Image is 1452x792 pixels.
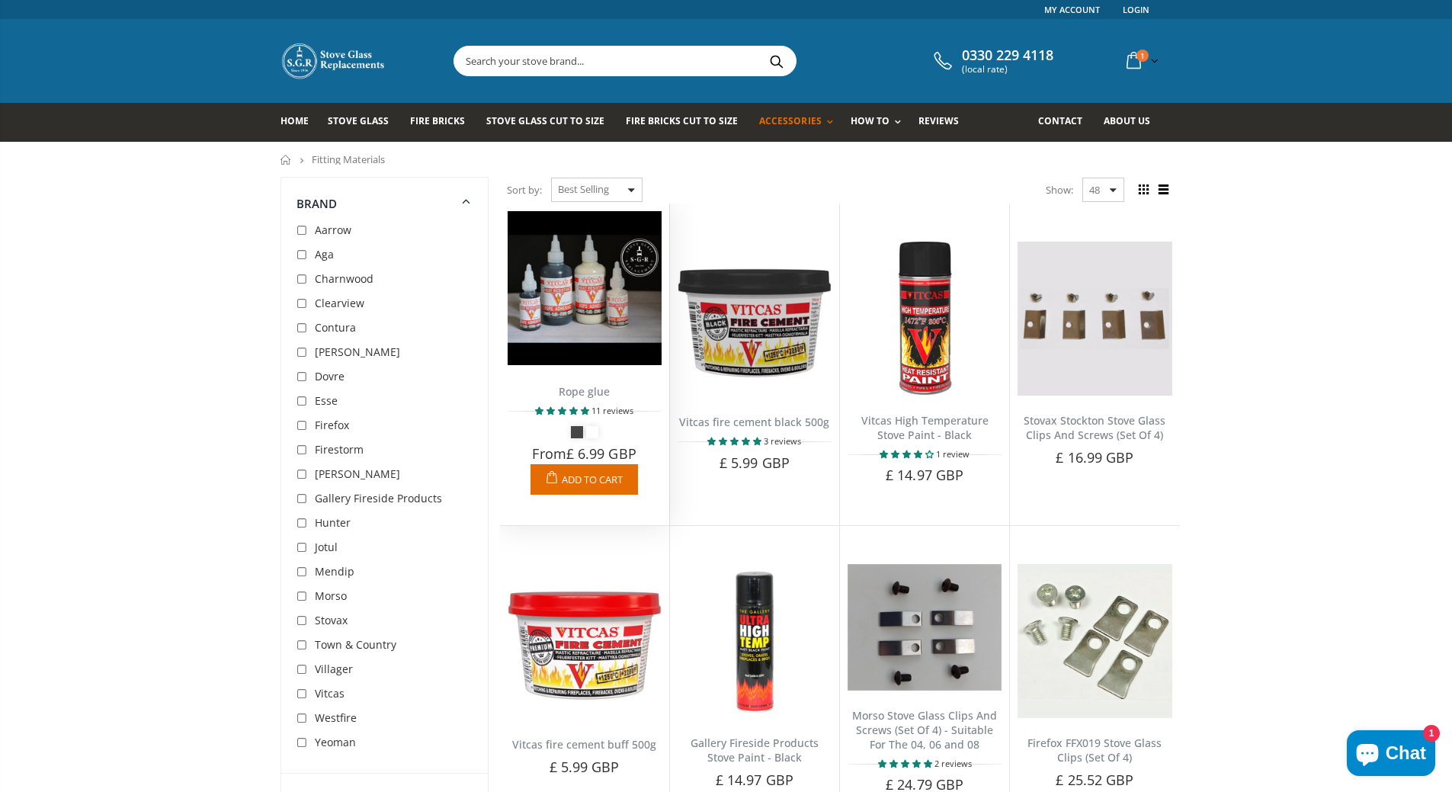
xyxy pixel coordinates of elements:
[1120,46,1162,75] a: 1
[1136,181,1152,198] span: Grid view
[315,491,442,505] span: Gallery Fireside Products
[679,415,829,429] a: Vitcas fire cement black 500g
[562,473,623,486] span: Add to Cart
[1136,50,1149,62] span: 1
[1342,730,1440,780] inbox-online-store-chat: Shopify online store chat
[759,114,821,127] span: Accessories
[936,448,970,460] span: 1 review
[507,177,542,204] span: Sort by:
[328,114,389,127] span: Stove Glass
[315,588,347,603] span: Morso
[280,103,320,142] a: Home
[930,47,1053,75] a: 0330 229 4118 (local rate)
[1024,413,1165,442] a: Stovax Stockton Stove Glass Clips And Screws (Set Of 4)
[315,637,396,652] span: Town & Country
[410,114,465,127] span: Fire Bricks
[720,454,790,472] span: £ 5.99 GBP
[315,564,354,579] span: Mendip
[962,47,1053,64] span: 0330 229 4118
[315,540,338,554] span: Jotul
[315,613,348,627] span: Stovax
[315,369,345,383] span: Dovre
[626,103,749,142] a: Fire Bricks Cut To Size
[1018,242,1172,396] img: Set of 4 Stovax Stockton glass clips with screws
[315,345,400,359] span: [PERSON_NAME]
[312,152,385,166] span: Fitting Materials
[315,271,373,286] span: Charnwood
[532,444,636,463] span: From
[852,708,997,752] a: Morso Stove Glass Clips And Screws (Set Of 4) - Suitable For The 04, 06 and 08
[1104,103,1162,142] a: About us
[315,320,356,335] span: Contura
[486,103,616,142] a: Stove Glass Cut To Size
[848,242,1002,396] img: Vitcas black stove paint
[508,564,662,718] img: Vitcas buff fire cement 500g
[508,211,662,365] img: Vitcas stove glue
[716,771,793,789] span: £ 14.97 GBP
[1046,178,1073,202] span: Show:
[410,103,476,142] a: Fire Bricks
[1038,103,1094,142] a: Contact
[1056,448,1133,467] span: £ 16.99 GBP
[878,758,934,769] span: 5.00 stars
[934,758,972,769] span: 2 reviews
[315,296,364,310] span: Clearview
[280,155,292,165] a: Home
[328,103,400,142] a: Stove Glass
[626,114,738,127] span: Fire Bricks Cut To Size
[486,114,604,127] span: Stove Glass Cut To Size
[886,466,963,484] span: £ 14.97 GBP
[1018,564,1172,718] img: Firefox FFX019 Stove Glass Clips (Set Of 4)
[851,114,889,127] span: How To
[535,405,591,416] span: 4.82 stars
[296,196,338,211] span: Brand
[315,442,364,457] span: Firestorm
[315,393,338,408] span: Esse
[315,515,351,530] span: Hunter
[851,103,909,142] a: How To
[848,564,1002,691] img: Stove glass clips for the Morso 04, 06 and 08
[880,448,936,460] span: 4.00 stars
[280,42,387,80] img: Stove Glass Replacement
[1038,114,1082,127] span: Contact
[918,114,959,127] span: Reviews
[512,737,656,752] a: Vitcas fire cement buff 500g
[918,103,970,142] a: Reviews
[550,758,620,776] span: £ 5.99 GBP
[315,418,349,432] span: Firefox
[691,736,819,765] a: Gallery Fireside Products Stove Paint - Black
[315,686,345,701] span: Vitcas
[315,710,357,725] span: Westfire
[454,46,966,75] input: Search your stove brand...
[1104,114,1150,127] span: About us
[315,247,334,261] span: Aga
[315,662,353,676] span: Villager
[764,435,801,447] span: 3 reviews
[280,114,309,127] span: Home
[1156,181,1172,198] span: List view
[1056,771,1133,789] span: £ 25.52 GBP
[1027,736,1162,765] a: Firefox FFX019 Stove Glass Clips (Set Of 4)
[315,467,400,481] span: [PERSON_NAME]
[591,405,633,416] span: 11 reviews
[707,435,764,447] span: 5.00 stars
[759,103,840,142] a: Accessories
[315,735,356,749] span: Yeoman
[678,242,832,396] img: Vitcas black fire cement 500g
[861,413,989,442] a: Vitcas High Temperature Stove Paint - Black
[530,464,638,495] a: Add to Cart
[678,564,832,718] img: Gallery Fireside Products Stove Paint 250ml
[760,46,794,75] button: Search
[315,223,351,237] span: Aarrow
[559,384,610,399] a: Rope glue
[962,64,1053,75] span: (local rate)
[566,444,636,463] span: £ 6.99 GBP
